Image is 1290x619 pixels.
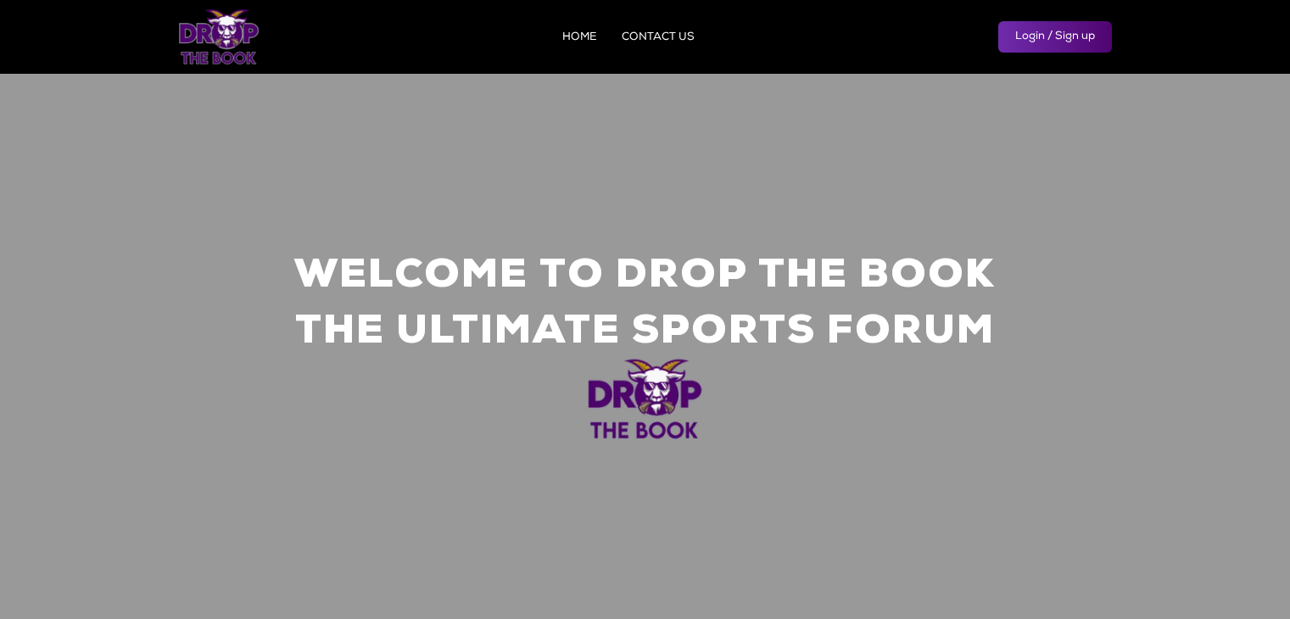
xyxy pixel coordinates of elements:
[998,21,1112,53] a: Login / Sign up
[587,358,704,441] img: logo.png
[179,8,260,65] img: logo.png
[622,32,695,43] a: CONTACT US
[295,309,995,358] h1: The Ultimate Sports Forum
[294,253,996,302] h1: Welcome to Drop the Book
[562,32,596,43] a: HOME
